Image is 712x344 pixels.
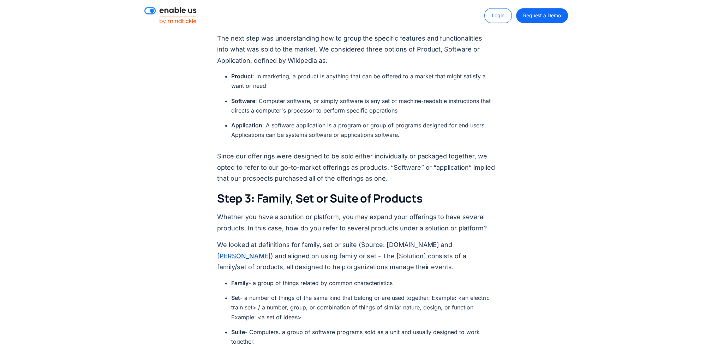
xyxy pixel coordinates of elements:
strong: Product [231,73,253,80]
h3: Step 3: Family, Set or Suite of Products [217,191,495,206]
strong: Set [231,294,240,301]
strong: Software [231,97,255,104]
p: We looked at definitions for family, set or suite (Source: [DOMAIN_NAME] and ) and aligned on usi... [217,239,495,273]
a: [PERSON_NAME] [217,251,270,261]
li: - a group of things related by common characteristics [231,278,495,288]
p: Since our offerings were designed to be sold either individually or packaged together, we opted t... [217,151,495,184]
li: - a number of things of the same kind that belong or are used together. Example: <an electric tra... [231,293,495,322]
a: Login [484,8,512,23]
li: : In marketing, a product is anything that can be offered to a market that might satisfy a want o... [231,72,495,91]
iframe: Qualified Messenger [586,160,712,344]
p: Whether you have a solution or platform, you may expand your offerings to have several products. ... [217,211,495,234]
p: The next step was understanding how to group the specific features and functionalities into what ... [217,33,495,66]
strong: Application [231,122,262,129]
li: : Computer software, or simply software is any set of machine-readable instructions that directs ... [231,96,495,115]
strong: Suite [231,328,245,336]
a: Request a Demo [516,8,568,23]
li: : A software application is a program or group of programs designed for end users. Applications c... [231,121,495,140]
strong: Family [231,279,249,286]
